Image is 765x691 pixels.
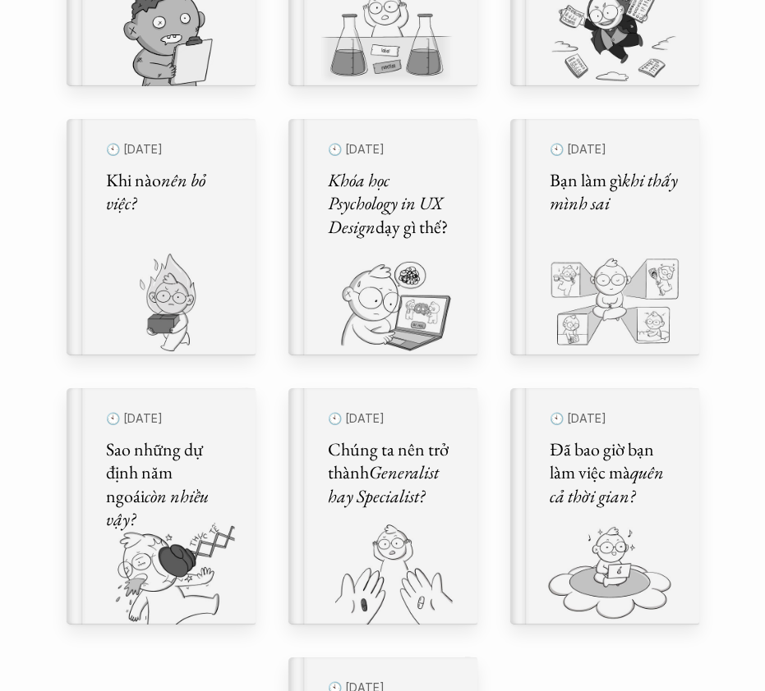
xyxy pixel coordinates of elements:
p: 🕙 [DATE] [106,139,236,161]
p: 🕙 [DATE] [106,408,236,430]
h5: Khi nào [106,169,236,216]
p: 🕙 [DATE] [328,408,458,430]
a: 🕙 [DATE]Bạn làm gìkhi thấy mình sai [510,119,699,355]
a: 🕙 [DATE]Khóa học Psychology in UX Designdạy gì thế? [288,119,477,355]
p: 🕙 [DATE] [550,408,680,430]
em: khi thấy mình sai [550,168,681,216]
a: 🕙 [DATE]Khi nàonên bỏ việc? [67,119,256,355]
h5: Bạn làm gì [550,169,680,216]
em: Khóa học Psychology in UX Design [328,168,446,239]
h5: Chúng ta nên trở thành [328,438,458,509]
em: còn nhiều vậy? [106,484,212,532]
em: nên bỏ việc? [106,168,209,216]
h5: Sao những dự định năm ngoái [106,438,236,532]
em: quên cả thời gian? [550,460,667,508]
a: 🕙 [DATE]Chúng ta nên trở thànhGeneralist hay Specialist? [288,388,477,625]
h5: Đã bao giờ bạn làm việc mà [550,438,680,509]
h5: dạy gì thế? [328,169,458,240]
a: 🕙 [DATE]Đã bao giờ bạn làm việc màquên cả thời gian? [510,388,699,625]
p: 🕙 [DATE] [550,139,680,161]
a: 🕙 [DATE]Sao những dự định năm ngoáicòn nhiều vậy? [67,388,256,625]
em: Generalist hay Specialist? [328,460,442,508]
p: 🕙 [DATE] [328,139,458,161]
